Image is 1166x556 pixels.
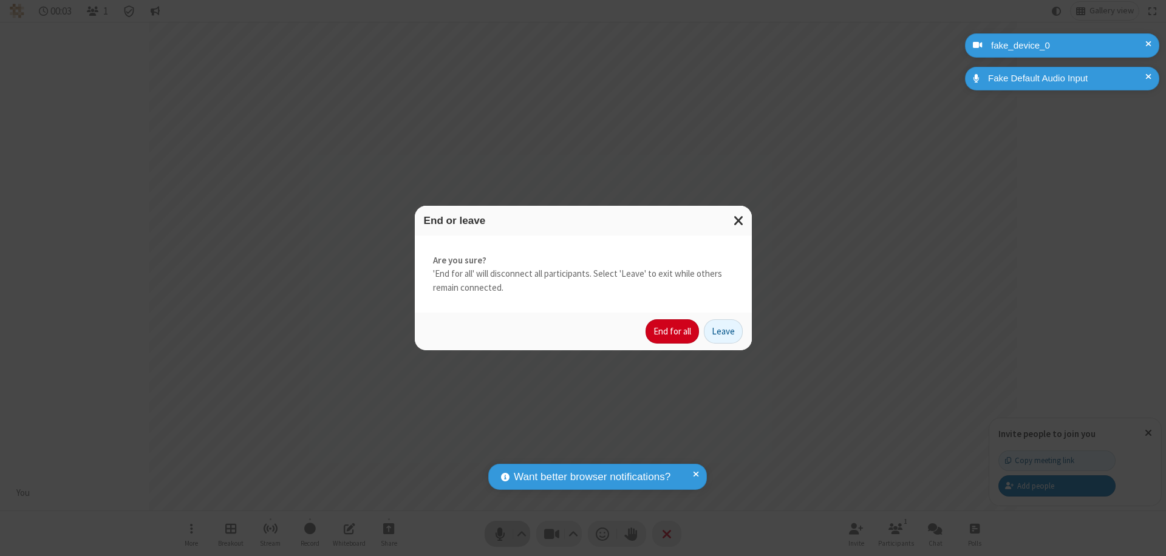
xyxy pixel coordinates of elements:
[415,236,752,313] div: 'End for all' will disconnect all participants. Select 'Leave' to exit while others remain connec...
[514,469,670,485] span: Want better browser notifications?
[646,319,699,344] button: End for all
[424,215,743,226] h3: End or leave
[987,39,1150,53] div: fake_device_0
[433,254,734,268] strong: Are you sure?
[726,206,752,236] button: Close modal
[984,72,1150,86] div: Fake Default Audio Input
[704,319,743,344] button: Leave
